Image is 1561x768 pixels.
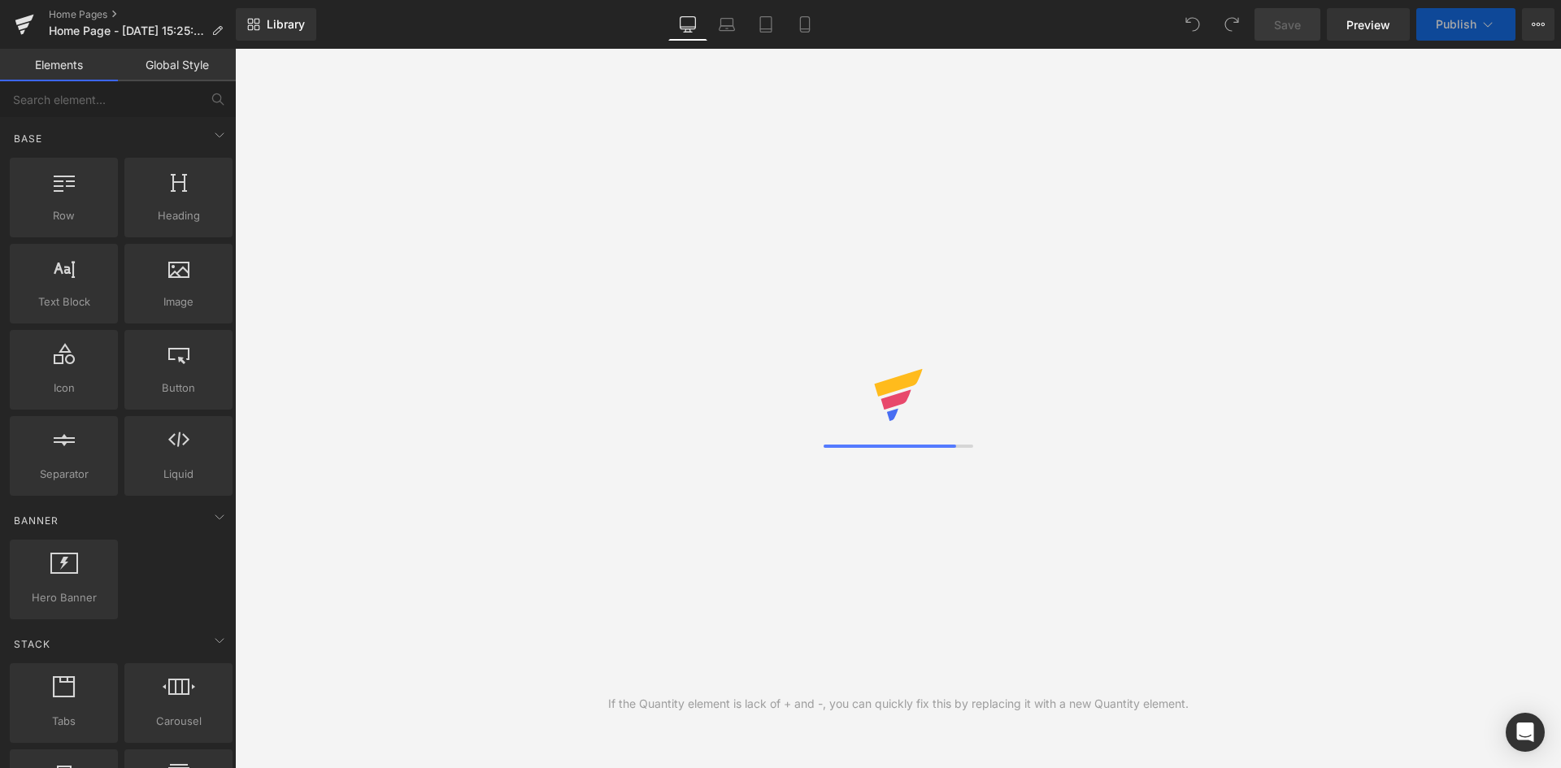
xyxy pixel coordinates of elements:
span: Save [1274,16,1301,33]
span: Library [267,17,305,32]
span: Home Page - [DATE] 15:25:48 [49,24,205,37]
span: Stack [12,636,52,652]
a: Mobile [785,8,824,41]
span: Separator [15,466,113,483]
a: Laptop [707,8,746,41]
span: Tabs [15,713,113,730]
button: Undo [1176,8,1209,41]
a: Tablet [746,8,785,41]
span: Heading [129,207,228,224]
a: Desktop [668,8,707,41]
span: Banner [12,513,60,528]
a: Home Pages [49,8,236,21]
a: Global Style [118,49,236,81]
span: Liquid [129,466,228,483]
button: Publish [1416,8,1515,41]
span: Image [129,293,228,310]
div: Open Intercom Messenger [1506,713,1545,752]
span: Carousel [129,713,228,730]
span: Row [15,207,113,224]
span: Text Block [15,293,113,310]
span: Base [12,131,44,146]
a: New Library [236,8,316,41]
button: Redo [1215,8,1248,41]
span: Publish [1436,18,1476,31]
a: Preview [1327,8,1410,41]
button: More [1522,8,1554,41]
span: Button [129,380,228,397]
span: Preview [1346,16,1390,33]
span: Hero Banner [15,589,113,606]
div: If the Quantity element is lack of + and -, you can quickly fix this by replacing it with a new Q... [608,695,1189,713]
span: Icon [15,380,113,397]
